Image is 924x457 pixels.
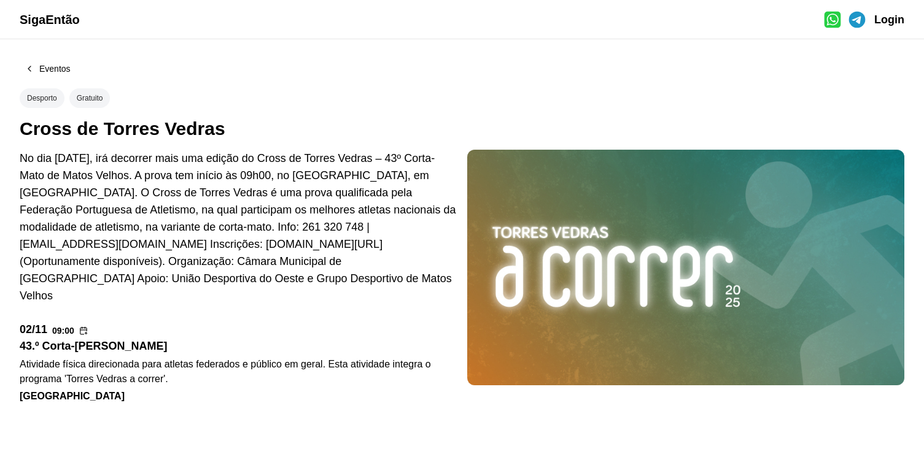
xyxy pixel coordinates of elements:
[20,118,904,140] div: Cross de Torres Vedras
[20,324,47,335] div: 02/11
[874,13,904,26] span: Login
[467,150,905,385] img: Cross de Torres Vedras
[52,326,74,335] div: 09:00
[77,93,103,103] div: Gratuito
[20,357,457,386] div: Atividade física direcionada para atletas federados e público em geral. Esta atividade integra o ...
[20,11,80,28] a: SigaEntão
[27,93,57,103] div: Desporto
[20,337,457,355] div: 43.º Corta-[PERSON_NAME]
[20,389,457,404] div: [GEOGRAPHIC_DATA]
[20,150,457,304] div: No dia [DATE], irá decorrer mais uma edição do Cross de Torres Vedras – 43º Corta-Mato de Matos V...
[20,13,80,26] span: SigaEntão
[874,11,904,28] a: Login
[39,64,71,74] div: Eventos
